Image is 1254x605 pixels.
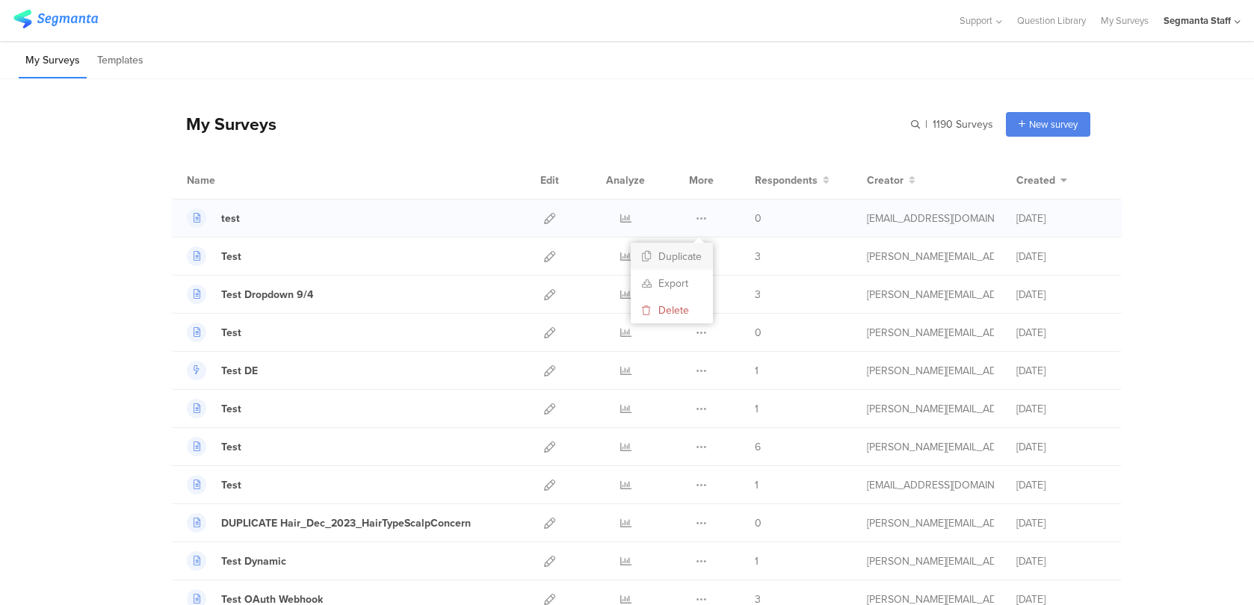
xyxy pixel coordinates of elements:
div: [DATE] [1016,325,1106,341]
div: test [221,211,240,226]
a: Test [187,475,241,494]
a: Export [631,270,713,297]
span: 0 [755,211,762,226]
span: 6 [755,439,761,455]
div: riel@segmanta.com [867,515,994,531]
div: gillat@segmanta.com [867,477,994,493]
div: riel@segmanta.com [867,363,994,379]
span: Created [1016,173,1055,188]
button: Delete [631,297,713,323]
a: Test [187,399,241,418]
span: 1 [755,401,759,417]
a: Test Dynamic [187,551,286,571]
div: My Surveys [171,111,277,137]
span: 1190 Surveys [933,117,993,132]
div: Test [221,477,241,493]
div: [DATE] [1016,477,1106,493]
span: 1 [755,363,759,379]
span: New survey [1029,117,1078,131]
div: raymund@segmanta.com [867,553,994,569]
div: riel@segmanta.com [867,439,994,455]
a: Test Dropdown 9/4 [187,285,313,304]
div: Test DE [221,363,258,379]
span: 1 [755,477,759,493]
a: Test DE [187,361,258,380]
div: [DATE] [1016,249,1106,264]
span: 3 [755,287,761,302]
div: [DATE] [1016,287,1106,302]
button: Duplicate [631,243,713,270]
div: [DATE] [1016,515,1106,531]
span: 3 [755,249,761,264]
li: My Surveys [19,43,87,78]
span: 0 [755,325,762,341]
div: Segmanta Staff [1164,13,1231,28]
div: gillat@segmanta.com [867,211,994,226]
div: [DATE] [1016,211,1106,226]
div: Analyze [603,161,648,199]
div: Test [221,401,241,417]
span: Support [960,13,992,28]
a: test [187,208,240,228]
div: More [685,161,717,199]
div: Test Dropdown 9/4 [221,287,313,302]
div: raymund@segmanta.com [867,287,994,302]
a: DUPLICATE Hair_Dec_2023_HairTypeScalpConcern [187,513,471,533]
div: riel@segmanta.com [867,401,994,417]
div: Name [187,173,277,188]
a: Test [187,437,241,456]
div: DUPLICATE Hair_Dec_2023_HairTypeScalpConcern [221,515,471,531]
a: Test [187,323,241,342]
div: [DATE] [1016,401,1106,417]
div: [DATE] [1016,553,1106,569]
div: [DATE] [1016,439,1106,455]
button: Respondents [755,173,830,188]
li: Templates [90,43,150,78]
span: 1 [755,553,759,569]
div: riel@segmanta.com [867,249,994,264]
img: segmanta logo [13,10,98,28]
div: [DATE] [1016,363,1106,379]
div: Test Dynamic [221,553,286,569]
span: Creator [867,173,904,188]
div: Test [221,439,241,455]
span: Respondents [755,173,818,188]
span: | [923,117,930,132]
button: Created [1016,173,1067,188]
span: 0 [755,515,762,531]
div: raymund@segmanta.com [867,325,994,341]
div: Test [221,249,241,264]
button: Creator [867,173,915,188]
a: Test [187,246,241,266]
div: Test [221,325,241,341]
div: Edit [534,161,566,199]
